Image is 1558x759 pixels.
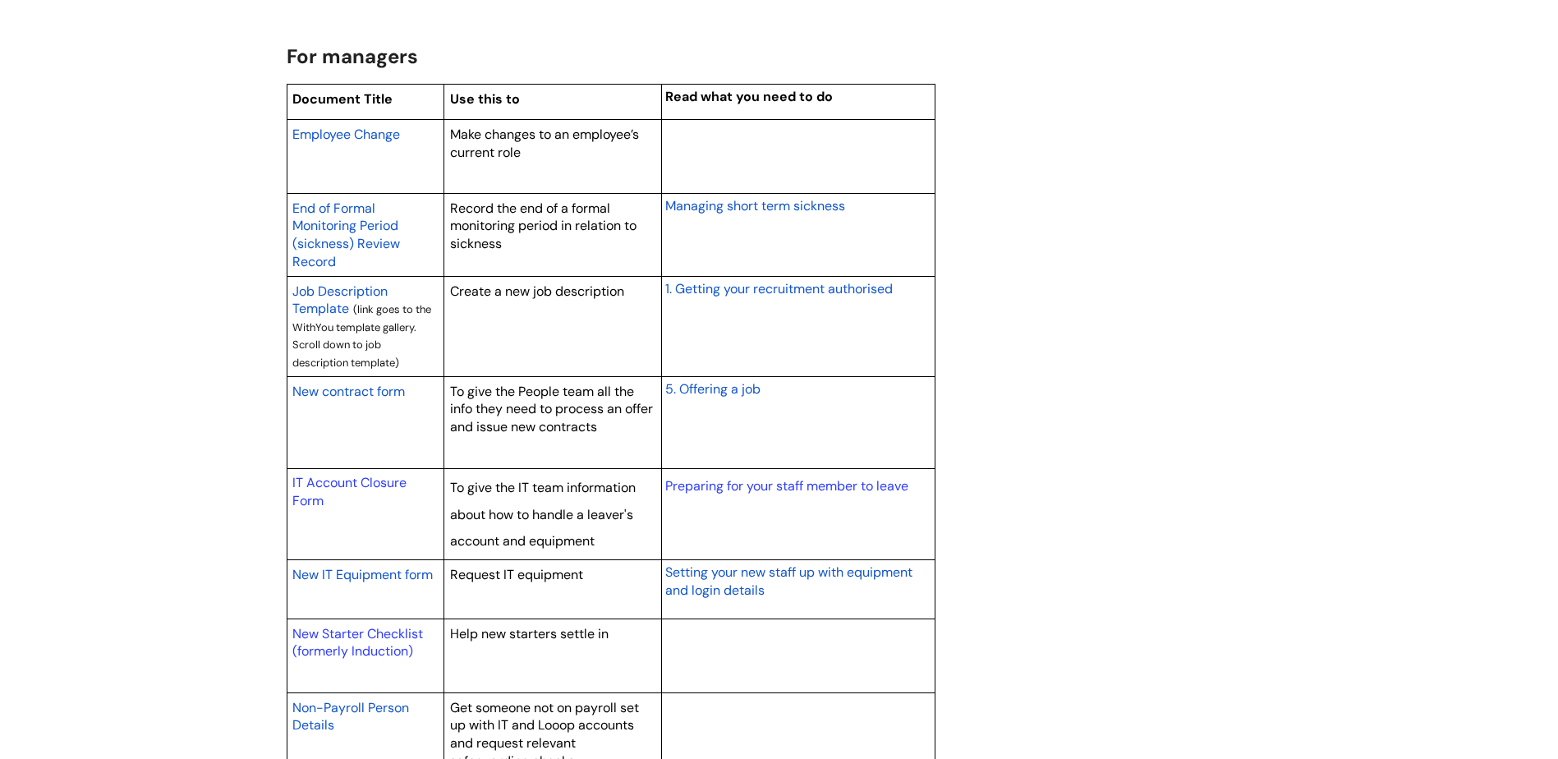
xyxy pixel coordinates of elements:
[665,88,833,105] span: Read what you need to do
[450,90,520,108] span: Use this to
[665,477,908,494] a: Preparing for your staff member to leave
[665,278,893,298] a: 1. Getting your recruitment authorised
[450,479,636,550] span: To give the IT team information about how to handle a leaver's account and equipment
[665,379,761,398] a: 5. Offering a job
[292,198,400,271] a: End of Formal Monitoring Period (sickness) Review Record
[450,566,583,583] span: Request IT equipment
[665,197,845,214] span: Managing short term sickness
[292,474,407,509] a: IT Account Closure Form
[450,200,637,252] span: Record the end of a formal monitoring period in relation to sickness
[292,302,431,370] span: (link goes to the WithYou template gallery. Scroll down to job description template)
[292,126,400,143] span: Employee Change
[292,283,388,318] span: Job Description Template
[292,281,388,319] a: Job Description Template
[292,564,433,584] a: New IT Equipment form
[287,44,418,69] span: For managers
[665,280,893,297] span: 1. Getting your recruitment authorised
[292,699,409,734] span: Non-Payroll Person Details
[292,697,409,735] a: Non-Payroll Person Details
[292,383,405,400] span: New contract form
[450,383,653,435] span: To give the People team all the info they need to process an offer and issue new contracts
[292,566,433,583] span: New IT Equipment form
[292,200,400,270] span: End of Formal Monitoring Period (sickness) Review Record
[292,90,393,108] span: Document Title
[665,563,912,599] span: Setting your new staff up with equipment and login details
[665,195,845,215] a: Managing short term sickness
[450,126,639,161] span: Make changes to an employee’s current role
[665,562,912,600] a: Setting your new staff up with equipment and login details
[665,380,761,398] span: 5. Offering a job
[450,283,624,300] span: Create a new job description
[450,625,609,642] span: Help new starters settle in
[292,625,423,660] a: New Starter Checklist (formerly Induction)
[292,381,405,401] a: New contract form
[292,124,400,144] a: Employee Change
